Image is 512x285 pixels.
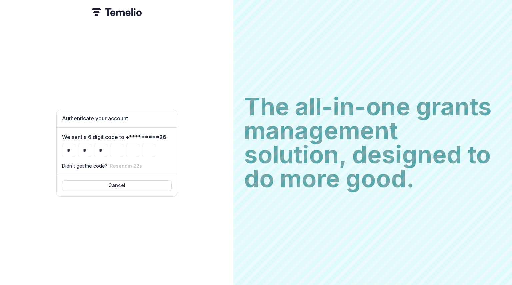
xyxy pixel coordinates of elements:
[142,144,155,157] input: Please enter your pin code
[110,144,123,157] input: Please enter your pin code
[62,133,168,141] label: We sent a 6 digit code to .
[62,162,107,169] p: Didn't get the code?
[62,144,75,157] input: Please enter your pin code
[92,8,142,16] img: Temelio
[94,144,107,157] input: Please enter your pin code
[78,144,91,157] input: Please enter your pin code
[62,180,172,191] button: Cancel
[62,115,172,122] h1: Authenticate your account
[126,144,139,157] input: Please enter your pin code
[110,163,142,169] button: Resendin 22s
